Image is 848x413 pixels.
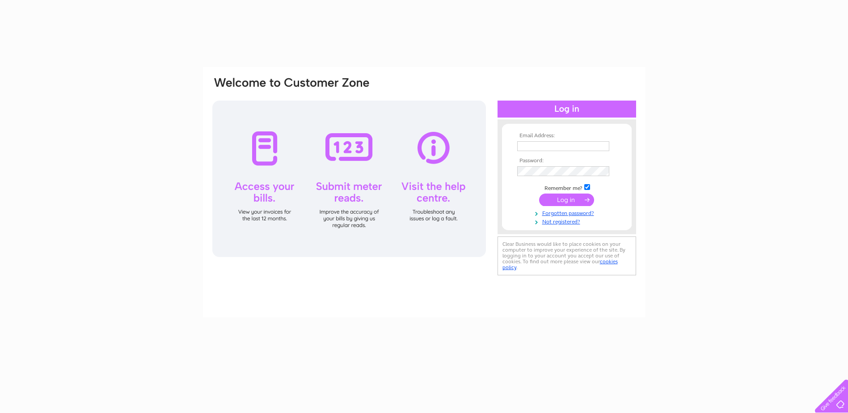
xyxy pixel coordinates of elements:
[515,183,619,192] td: Remember me?
[517,217,619,225] a: Not registered?
[539,194,594,206] input: Submit
[517,208,619,217] a: Forgotten password?
[515,133,619,139] th: Email Address:
[498,236,636,275] div: Clear Business would like to place cookies on your computer to improve your experience of the sit...
[515,158,619,164] th: Password:
[502,258,618,270] a: cookies policy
